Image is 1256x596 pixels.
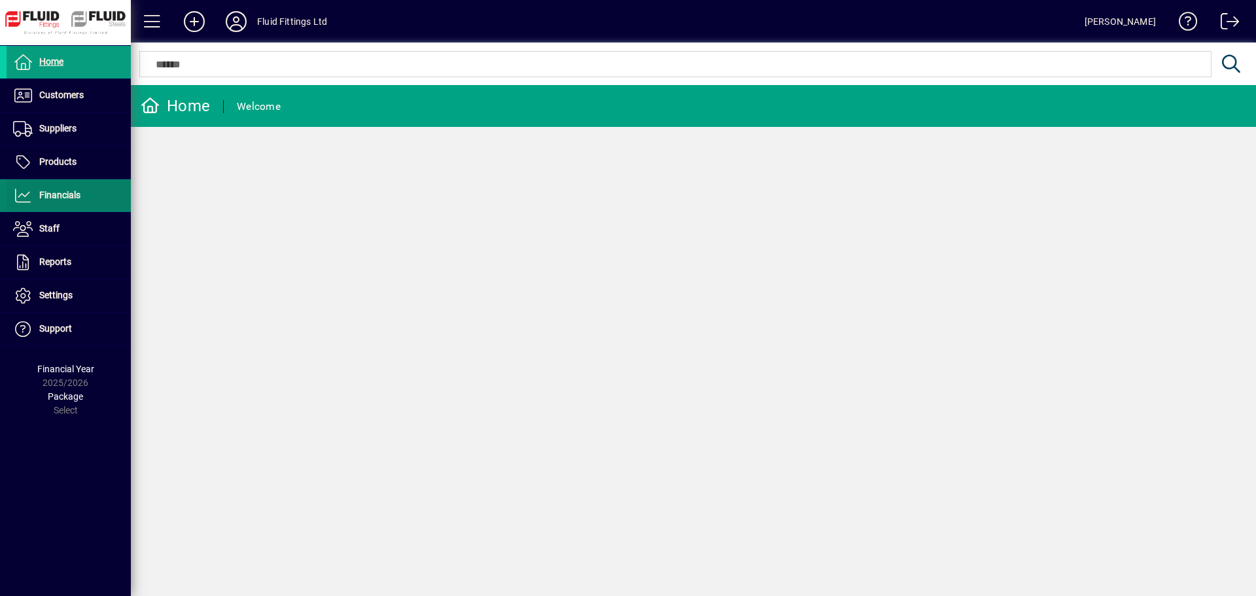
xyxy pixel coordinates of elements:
a: Knowledge Base [1169,3,1198,45]
div: [PERSON_NAME] [1085,11,1156,32]
span: Financials [39,190,80,200]
span: Settings [39,290,73,300]
a: Support [7,313,131,345]
a: Products [7,146,131,179]
a: Financials [7,179,131,212]
span: Package [48,391,83,402]
span: Support [39,323,72,334]
span: Financial Year [37,364,94,374]
span: Staff [39,223,60,234]
a: Customers [7,79,131,112]
div: Welcome [237,96,281,117]
span: Reports [39,256,71,267]
a: Suppliers [7,113,131,145]
span: Suppliers [39,123,77,133]
button: Profile [215,10,257,33]
span: Products [39,156,77,167]
button: Add [173,10,215,33]
a: Logout [1211,3,1240,45]
div: Home [141,96,210,116]
div: Fluid Fittings Ltd [257,11,327,32]
span: Home [39,56,63,67]
a: Settings [7,279,131,312]
a: Reports [7,246,131,279]
span: Customers [39,90,84,100]
a: Staff [7,213,131,245]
